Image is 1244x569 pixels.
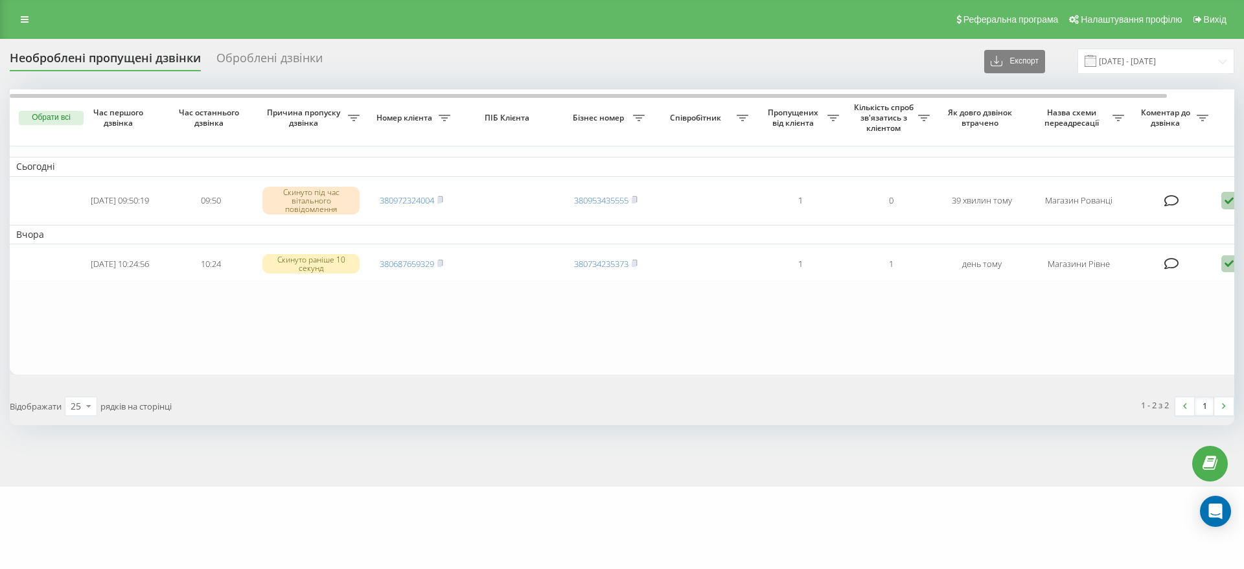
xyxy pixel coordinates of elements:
[658,113,737,123] span: Співробітник
[963,14,1059,25] span: Реферальна програма
[85,108,155,128] span: Час першого дзвінка
[10,401,62,412] span: Відображати
[1027,247,1131,281] td: Магазини Рівне
[1137,108,1197,128] span: Коментар до дзвінка
[468,113,549,123] span: ПІБ Клієнта
[373,113,439,123] span: Номер клієнта
[567,113,633,123] span: Бізнес номер
[216,51,323,71] div: Оброблені дзвінки
[1033,108,1112,128] span: Назва схеми переадресації
[262,108,348,128] span: Причина пропуску дзвінка
[1195,397,1214,415] a: 1
[755,180,846,222] td: 1
[984,50,1045,73] button: Експорт
[165,247,256,281] td: 10:24
[100,401,172,412] span: рядків на сторінці
[165,180,256,222] td: 09:50
[761,108,827,128] span: Пропущених від клієнта
[380,194,434,206] a: 380972324004
[380,258,434,270] a: 380687659329
[574,194,628,206] a: 380953435555
[574,258,628,270] a: 380734235373
[1200,496,1231,527] div: Open Intercom Messenger
[1141,399,1169,412] div: 1 - 2 з 2
[1027,180,1131,222] td: Магазин Рованці
[10,51,201,71] div: Необроблені пропущені дзвінки
[947,108,1017,128] span: Як довго дзвінок втрачено
[936,247,1027,281] td: день тому
[846,180,936,222] td: 0
[19,111,84,125] button: Обрати всі
[75,180,165,222] td: [DATE] 09:50:19
[1081,14,1182,25] span: Налаштування профілю
[755,247,846,281] td: 1
[71,400,81,413] div: 25
[936,180,1027,222] td: 39 хвилин тому
[1204,14,1227,25] span: Вихід
[75,247,165,281] td: [DATE] 10:24:56
[262,187,360,215] div: Скинуто під час вітального повідомлення
[846,247,936,281] td: 1
[176,108,246,128] span: Час останнього дзвінка
[852,102,918,133] span: Кількість спроб зв'язатись з клієнтом
[262,254,360,273] div: Скинуто раніше 10 секунд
